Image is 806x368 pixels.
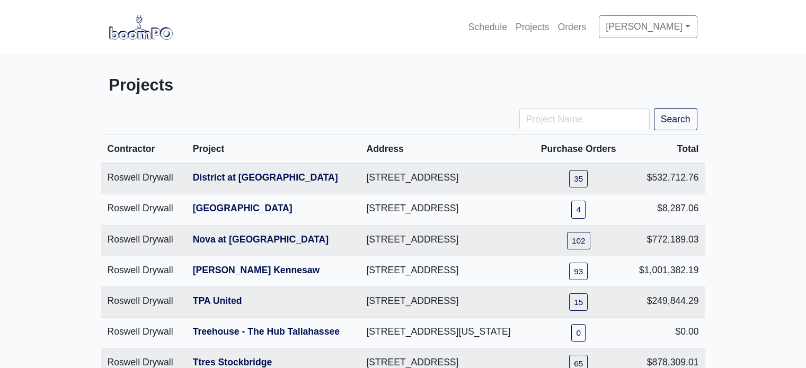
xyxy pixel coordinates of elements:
a: TPA United [193,295,242,306]
a: [PERSON_NAME] [599,15,697,38]
th: Project [187,135,360,164]
th: Contractor [101,135,187,164]
td: [STREET_ADDRESS] [360,256,530,286]
td: Roswell Drywall [101,194,187,225]
td: [STREET_ADDRESS] [360,225,530,256]
a: Treehouse - The Hub Tallahassee [193,326,340,337]
button: Search [654,108,697,130]
input: Project Name [519,108,650,130]
a: 0 [571,324,586,342]
td: [STREET_ADDRESS] [360,163,530,194]
td: Roswell Drywall [101,256,187,286]
th: Purchase Orders [531,135,626,164]
h3: Projects [109,76,395,95]
td: [STREET_ADDRESS] [360,194,530,225]
td: $1,001,382.19 [626,256,705,286]
a: Ttres Stockbridge [193,357,272,367]
td: Roswell Drywall [101,225,187,256]
td: $532,712.76 [626,163,705,194]
td: $0.00 [626,317,705,348]
a: 93 [569,263,588,280]
td: $249,844.29 [626,286,705,317]
td: [STREET_ADDRESS] [360,286,530,317]
td: Roswell Drywall [101,317,187,348]
a: Orders [554,15,591,39]
a: Schedule [464,15,511,39]
a: [PERSON_NAME] Kennesaw [193,265,320,275]
td: $8,287.06 [626,194,705,225]
a: 102 [567,232,590,249]
img: boomPO [109,15,173,39]
th: Address [360,135,530,164]
a: 15 [569,293,588,311]
td: Roswell Drywall [101,163,187,194]
td: $772,189.03 [626,225,705,256]
a: District at [GEOGRAPHIC_DATA] [193,172,338,183]
a: [GEOGRAPHIC_DATA] [193,203,293,213]
a: 4 [571,201,586,218]
a: Projects [511,15,554,39]
td: [STREET_ADDRESS][US_STATE] [360,317,530,348]
td: Roswell Drywall [101,286,187,317]
a: Nova at [GEOGRAPHIC_DATA] [193,234,329,245]
a: 35 [569,170,588,187]
th: Total [626,135,705,164]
